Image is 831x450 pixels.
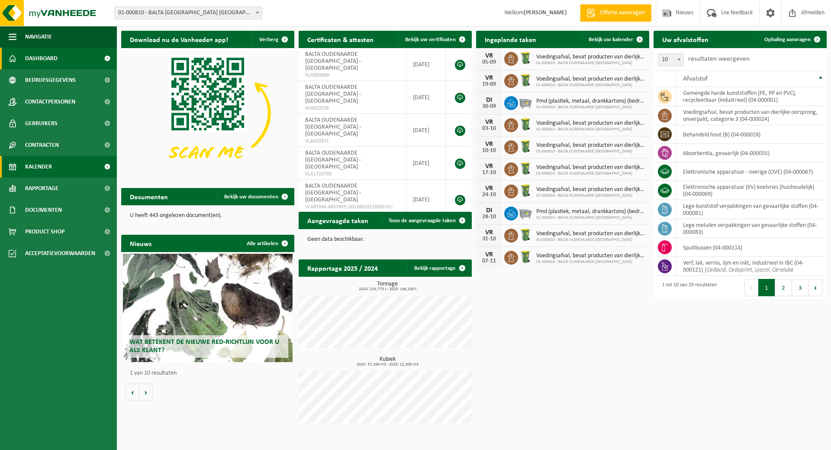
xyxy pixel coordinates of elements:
span: 01-000810 - BALTA OUDENAARDE [GEOGRAPHIC_DATA] [536,61,645,66]
a: Bekijk rapportage [407,259,471,277]
span: Gebruikers [25,113,58,134]
img: Download de VHEPlus App [121,48,294,178]
span: Voedingsafval, bevat producten van dierlijke oorsprong, onverpakt, categorie 3 [536,142,645,149]
h2: Uw afvalstoffen [654,31,717,48]
span: BALTA OUDENAARDE [GEOGRAPHIC_DATA] - [GEOGRAPHIC_DATA] [305,117,361,137]
span: Navigatie [25,26,52,48]
h2: Rapportage 2025 / 2024 [299,259,387,276]
img: WB-0240-HPE-GN-50 [518,117,533,132]
img: WB-0240-HPE-GN-50 [518,227,533,242]
td: [DATE] [406,48,446,81]
a: Bekijk uw certificaten [398,31,471,48]
button: Volgende [139,384,153,401]
span: Toon de aangevraagde taken [389,218,456,223]
div: 24-10 [480,192,498,198]
div: 30-09 [480,104,498,110]
div: VR [480,163,498,170]
span: Voedingsafval, bevat producten van dierlijke oorsprong, onverpakt, categorie 3 [536,54,645,61]
td: [DATE] [406,81,446,114]
span: 01-000810 - BALTA OUDENAARDE [GEOGRAPHIC_DATA] [536,215,645,220]
span: 01-000810 - BALTA OUDENAARDE [GEOGRAPHIC_DATA] [536,127,645,132]
a: Toon de aangevraagde taken [382,212,471,229]
div: 17-10 [480,170,498,176]
a: Alle artikelen [240,235,293,252]
span: Bekijk uw kalender [589,37,633,42]
button: Previous [744,279,758,296]
span: BALTA OUDENAARDE [GEOGRAPHIC_DATA] - [GEOGRAPHIC_DATA] [305,84,361,104]
div: 31-10 [480,236,498,242]
span: 01-000810 - BALTA OUDENAARDE [GEOGRAPHIC_DATA] [536,237,645,243]
span: Voedingsafval, bevat producten van dierlijke oorsprong, onverpakt, categorie 3 [536,186,645,193]
td: lege kunststof verpakkingen van gevaarlijke stoffen (04-000081) [676,200,827,219]
button: Next [809,279,822,296]
p: U heeft 443 ongelezen document(en). [130,213,286,219]
span: Rapportage [25,178,58,199]
td: voedingsafval, bevat producten van dierlijke oorsprong, onverpakt, categorie 3 (04-000024) [676,106,827,125]
strong: [PERSON_NAME] [524,10,567,16]
div: 05-09 [480,59,498,65]
span: Acceptatievoorwaarden [25,243,95,264]
span: 01-000810 - BALTA OUDENAARDE [GEOGRAPHIC_DATA] [536,105,645,110]
span: Voedingsafval, bevat producten van dierlijke oorsprong, onverpakt, categorie 3 [536,164,645,171]
span: 01-000810 - BALTA OUDENAARDE [GEOGRAPHIC_DATA] [536,83,645,88]
span: VLA610536 [305,105,399,112]
h2: Aangevraagde taken [299,212,377,229]
td: absorbentia, gevaarlijk (04-000055) [676,144,827,162]
span: Wat betekent de nieuwe RED-richtlijn voor u als klant? [129,339,279,354]
h3: Kubiek [303,356,472,367]
div: 19-09 [480,81,498,87]
h3: Tonnage [303,281,472,291]
div: VR [480,119,498,126]
img: WB-0240-HPE-GN-50 [518,249,533,264]
a: Offerte aanvragen [580,4,651,22]
img: WB-0240-HPE-GN-50 [518,73,533,87]
div: 28-10 [480,214,498,220]
span: 10 [658,53,684,66]
label: resultaten weergeven [688,55,750,62]
h2: Certificaten & attesten [299,31,382,48]
td: gemengde harde kunststoffen (PE, PP en PVC), recycleerbaar (industrieel) (04-000001) [676,87,827,106]
span: 01-000810 - BALTA OUDENAARDE [GEOGRAPHIC_DATA] [536,259,645,265]
span: Afvalstof [683,75,708,82]
span: Kalender [25,156,52,178]
div: VR [480,229,498,236]
td: [DATE] [406,114,446,147]
span: Dashboard [25,48,58,69]
div: 07-11 [480,258,498,264]
div: VR [480,141,498,148]
span: 01-000810 - BALTA OUDENAARDE [GEOGRAPHIC_DATA] [536,149,645,154]
div: DI [480,97,498,104]
span: 2024: 37,160 m3 - 2025: 22,500 m3 [303,363,472,367]
span: Bekijk uw certificaten [405,37,456,42]
td: verf, lak, vernis, lijm en inkt, industrieel in IBC (04-000121) | [676,257,827,276]
td: [DATE] [406,147,446,180]
div: 10-10 [480,148,498,154]
button: Vorige [126,384,139,401]
div: 03-10 [480,126,498,132]
img: WB-2500-GAL-GY-01 [518,95,533,110]
i: Cedacid, Cedoprint, Lyocol, Ceralube [707,267,794,273]
span: Product Shop [25,221,64,243]
td: elektronische apparatuur - overige (OVE) (04-000067) [676,162,827,181]
div: VR [480,74,498,81]
span: Offerte aanvragen [598,9,647,17]
span: Documenten [25,199,62,221]
span: BALTA OUDENAARDE [GEOGRAPHIC_DATA] - [GEOGRAPHIC_DATA] [305,51,361,71]
a: Bekijk uw documenten [217,188,293,205]
p: 1 van 10 resultaten [130,370,290,376]
div: DI [480,207,498,214]
h2: Download nu de Vanheede+ app! [121,31,237,48]
span: 01-000810 - BALTA OUDENAARDE NV - OUDENAARDE [114,6,262,19]
span: BALTA OUDENAARDE [GEOGRAPHIC_DATA] - [GEOGRAPHIC_DATA] [305,150,361,170]
button: Verberg [252,31,293,48]
span: VLA903889 [305,72,399,79]
button: 2 [775,279,792,296]
td: behandeld hout (B) (04-000028) [676,125,827,144]
span: Voedingsafval, bevat producten van dierlijke oorsprong, onverpakt, categorie 3 [536,76,645,83]
h2: Ingeplande taken [476,31,545,48]
span: VLA1710703 [305,171,399,178]
span: 01-000810 - BALTA OUDENAARDE NV - OUDENAARDE [115,7,262,19]
button: 1 [758,279,775,296]
span: Voedingsafval, bevat producten van dierlijke oorsprong, onverpakt, categorie 3 [536,253,645,259]
td: spuitbussen (04-000114) [676,238,827,257]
